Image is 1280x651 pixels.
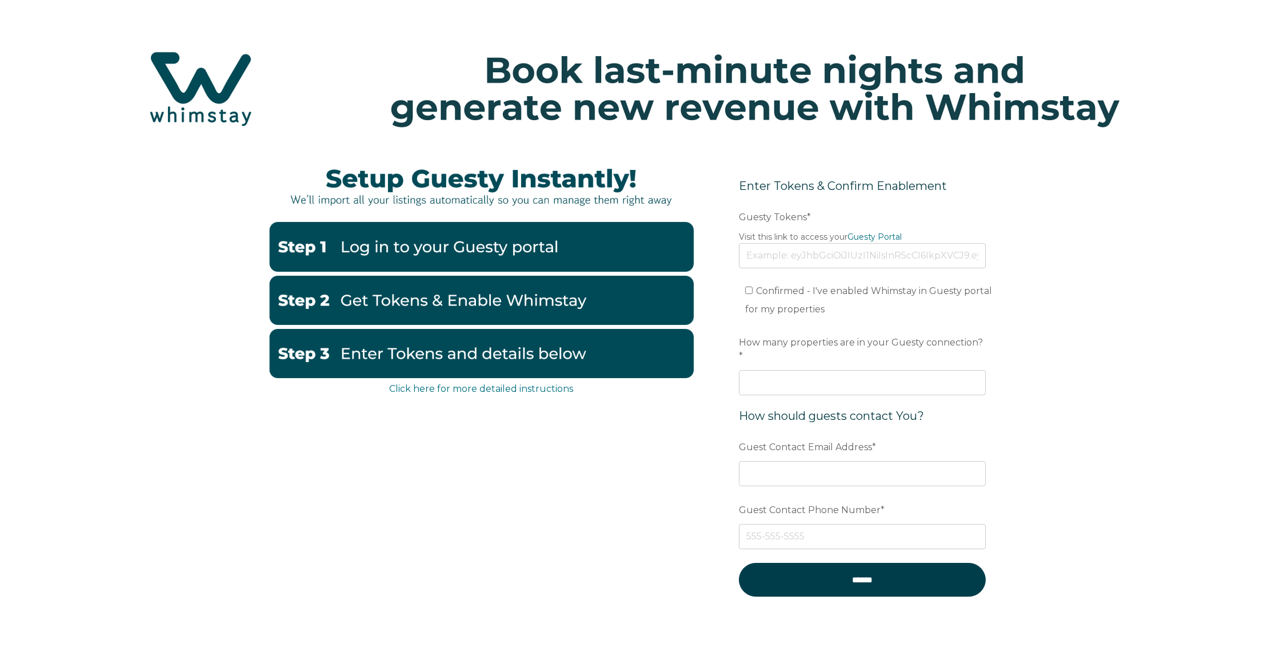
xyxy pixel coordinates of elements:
[269,329,694,378] img: EnterbelowGuesty
[745,287,753,294] input: Confirmed - I've enabled Whimstay in Guesty portal for my properties
[739,438,872,456] span: Guest Contact Email Address
[389,383,573,394] a: Click here for more detailed instructions
[269,153,694,217] img: instantlyguesty
[739,334,983,351] span: How many properties are in your Guesty connection?
[739,179,947,193] span: Enter Tokens & Confirm Enablement
[739,231,986,243] legend: Visit this link to access your
[269,222,694,271] img: Guestystep1-2
[847,232,902,242] a: Guesty Portal
[739,208,807,226] span: Guesty Tokens
[69,28,1211,149] img: Hubspot header for SSOB (4)
[739,243,986,268] input: Example: eyJhbGciOiJIUzI1NiIsInR5cCI6IkpXVCJ9.eyJ0b2tlbklkIjoiNjQ2NjA0ODdiNWE1Njg1NzkyMGNjYThkIiw...
[739,524,986,549] input: 555-555-5555
[269,276,694,325] img: GuestyTokensandenable
[739,501,881,519] span: Guest Contact Phone Number
[745,285,992,315] span: Confirmed - I've enabled Whimstay in Guesty portal for my properties
[739,409,924,423] span: How should guests contact You?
